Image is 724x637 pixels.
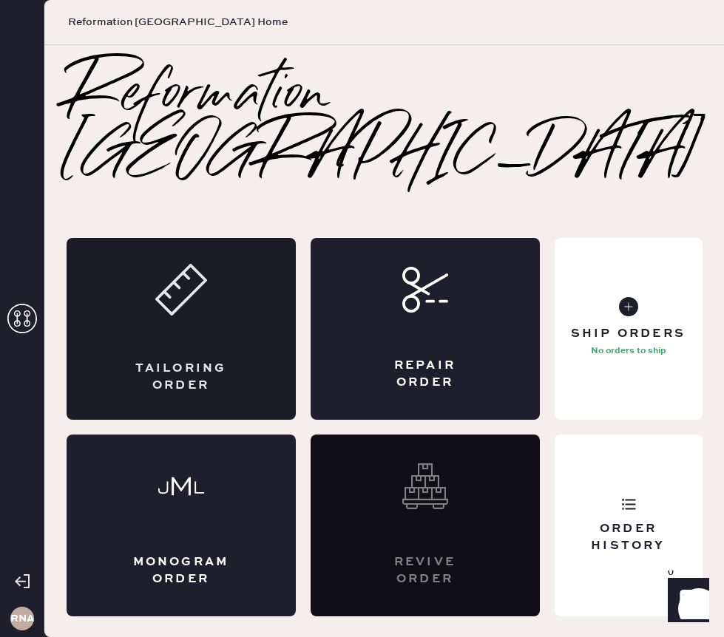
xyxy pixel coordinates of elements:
div: Ship Orders [571,325,686,341]
p: No orders to ship [591,342,666,360]
div: Tailoring Order [126,360,237,393]
div: Interested? Contact us at care@hemster.co [311,435,540,616]
div: Order History [566,520,691,553]
div: Monogram Order [126,553,237,587]
div: Repair Order [370,357,481,390]
div: Revive order [370,553,481,587]
span: Reformation [GEOGRAPHIC_DATA] Home [68,15,288,30]
h3: RNA [10,613,34,624]
h2: Reformation [GEOGRAPHIC_DATA] [67,67,703,185]
iframe: Front Chat [654,570,717,634]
